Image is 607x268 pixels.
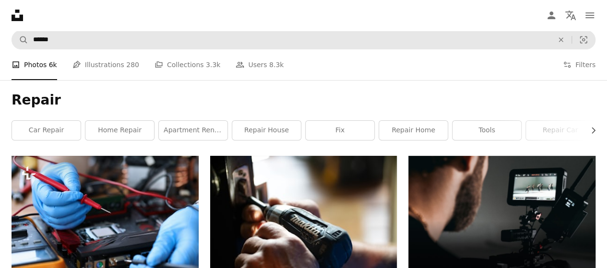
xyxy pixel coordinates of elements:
[12,31,28,49] button: Search Unsplash
[155,49,220,80] a: Collections 3.3k
[580,6,599,25] button: Menu
[85,121,154,140] a: home repair
[550,31,571,49] button: Clear
[236,49,284,80] a: Users 8.3k
[12,30,595,49] form: Find visuals sitewide
[306,121,374,140] a: fix
[159,121,227,140] a: apartment renovation
[572,31,595,49] button: Visual search
[210,214,397,222] a: selective focus photography blue and black Makita power drill
[542,6,561,25] a: Log in / Sign up
[72,49,139,80] a: Illustrations 280
[561,6,580,25] button: Language
[12,92,595,109] h1: Repair
[126,59,139,70] span: 280
[452,121,521,140] a: tools
[12,10,23,21] a: Home — Unsplash
[563,49,595,80] button: Filters
[379,121,448,140] a: repair home
[12,121,81,140] a: car repair
[584,121,595,140] button: scroll list to the right
[206,59,220,70] span: 3.3k
[232,121,301,140] a: repair house
[12,214,199,222] a: Gloved hands, on table repair an electronic device. Diagnosis device malfunction. Manual assembly...
[526,121,595,140] a: repair car
[269,59,284,70] span: 8.3k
